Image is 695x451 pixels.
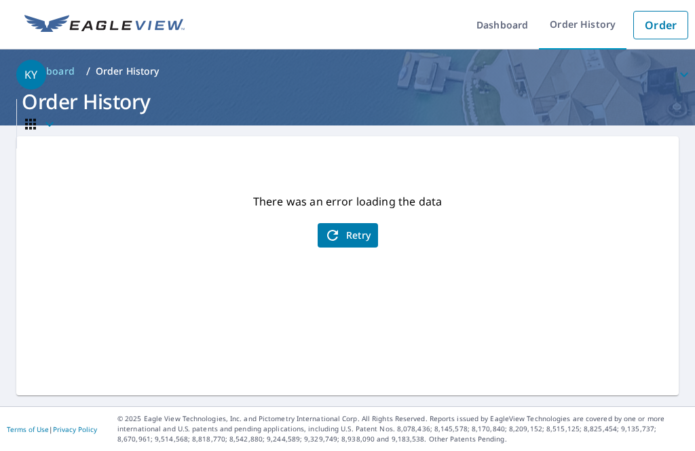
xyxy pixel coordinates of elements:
[633,11,688,39] a: Order
[253,193,442,210] p: There was an error loading the data
[7,425,97,433] p: |
[117,414,688,444] p: © 2025 Eagle View Technologies, Inc. and Pictometry International Corp. All Rights Reserved. Repo...
[16,87,679,115] h1: Order History
[16,60,46,90] div: KY
[24,15,185,35] img: EV Logo
[318,223,378,248] button: Retry
[53,425,97,434] a: Privacy Policy
[16,50,695,99] button: KY
[7,425,49,434] a: Terms of Use
[324,227,371,243] span: Retry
